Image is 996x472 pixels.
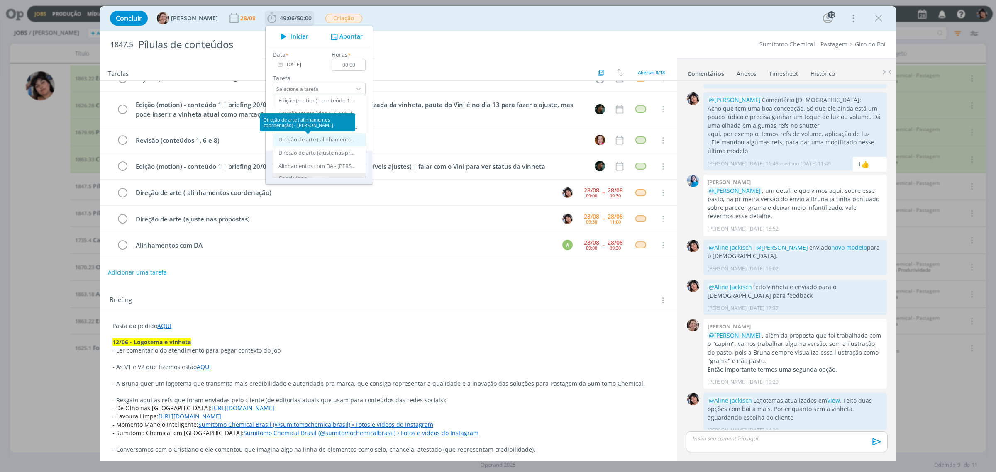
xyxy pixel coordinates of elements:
[260,113,355,131] div: Direção de arte ( alinhamentos coordenação) - [PERSON_NAME]
[561,186,574,199] button: E
[708,225,747,233] p: [PERSON_NAME]
[110,11,148,26] button: Concluir
[708,365,883,374] p: Então importante termos uma segunda opção.
[638,69,665,75] span: Abertas 8/18
[709,283,752,291] span: @Aline Jackisch
[135,34,559,55] div: Pílulas de conteúdos
[708,130,883,138] p: aqui, por exemplo, temos refs de volume, aplicação de luz
[748,304,779,312] span: [DATE] 17:37
[617,69,623,76] img: arrow-down-up.svg
[116,15,142,22] span: Concluir
[769,66,798,78] a: Timesheet
[584,240,599,246] div: 28/08
[608,187,623,193] div: 28/08
[708,378,747,386] p: [PERSON_NAME]
[197,363,211,371] a: AQUI
[608,214,623,219] div: 28/08
[593,103,606,115] button: K
[265,26,373,185] ul: 49:06/50:00
[265,12,314,25] button: 49:06/50:00
[273,59,325,71] input: Data
[748,378,779,386] span: [DATE] 10:20
[748,427,779,434] span: [DATE] 14:39
[858,160,861,168] div: 1
[132,161,587,172] div: Edição (motion) - conteúdo 1 | briefing 20/05 (colocar vinheta atualizada | possíveis ajustes) | ...
[112,404,212,412] span: - De Olho nas [GEOGRAPHIC_DATA]:
[586,193,597,198] div: 09:00
[748,160,779,168] span: [DATE] 11:43
[157,322,171,330] a: AQUI
[112,363,664,371] p: - As V1 e V2 que fizemos estão
[584,187,599,193] div: 28/08
[709,397,752,404] span: @Aline Jackisch
[278,163,357,170] div: Alinhamentos com DA - [PERSON_NAME]
[562,187,573,198] img: E
[827,397,840,404] a: View
[240,15,257,21] div: 28/08
[687,319,699,331] img: A
[708,265,747,272] p: [PERSON_NAME]
[329,32,363,41] button: Apontar
[861,159,869,169] div: Elisa Simon
[112,429,244,437] span: - Sumitomo Chemical em [GEOGRAPHIC_DATA]:
[709,243,752,251] span: @Aline Jackisch
[332,50,348,59] label: Horas
[810,66,835,78] a: Histórico
[708,323,751,330] b: [PERSON_NAME]
[828,11,835,18] div: 10
[708,187,883,221] p: , um detalhe que vimos aqui: sobre esse pasto, na primeira versão do envio a Bruna já tinha pontu...
[687,393,699,405] img: E
[278,97,357,104] div: Edição (motion) - conteúdo 1 | briefing 20/05 (colocar vinheta atualizada | possíveis ajustes) | ...
[855,40,886,48] a: Giro do Boi
[132,187,554,198] div: Direção de arte ( alinhamentos coordenação)
[708,138,883,155] p: - Ele mandou algumas refs, para dar uma modificado nesse último modelo
[708,243,883,260] p: enviado para o [DEMOGRAPHIC_DATA].
[602,190,605,195] span: --
[801,160,831,168] span: [DATE] 11:49
[297,14,312,22] span: 50:00
[273,74,366,83] label: Tarefa
[708,397,883,422] p: Logotemas atualizados em . Feito duas opções com boi a mais. Por enquanto sem a vinheta, aguardan...
[278,110,357,117] div: Revisão (conteúdos 1, 6 e 8) - [PERSON_NAME]
[708,427,747,434] p: [PERSON_NAME]
[112,396,664,404] p: - Resgato aqui as refs que foram enviadas pelo cliente (de editorias atuais que usam para conteúd...
[708,283,883,300] p: feito vinheta e enviado para o [DEMOGRAPHIC_DATA] para feedback
[687,240,699,252] img: E
[212,404,274,412] a: [URL][DOMAIN_NAME]
[295,14,297,22] span: /
[562,240,573,250] div: A
[112,338,191,346] strong: 12/06 - Logotema e vinheta
[132,135,587,146] div: Revisão (conteúdos 1, 6 e 8)
[595,135,605,145] img: B
[709,187,761,195] span: @[PERSON_NAME]
[276,31,309,42] button: Iniciar
[132,214,554,224] div: Direção de arte (ajuste nas propostas)
[132,240,554,251] div: Alinhamentos com DA
[593,134,606,146] button: B
[821,12,835,25] button: 10
[610,219,621,224] div: 11:00
[687,92,699,105] img: E
[595,161,605,171] img: K
[112,421,198,428] span: - Momento Manejo Inteligente:
[687,66,725,78] a: Comentários
[325,13,363,24] button: Criação
[561,212,574,225] button: E
[273,173,366,184] div: Concluídas
[291,34,308,39] span: Iniciar
[272,151,316,164] th: Realizado
[708,178,751,186] b: [PERSON_NAME]
[708,105,883,130] p: Acho que tem uma boa concepção. Só que ele ainda está um pouco lúdico e precisa ganhar um toque d...
[756,243,808,251] span: @[PERSON_NAME]
[708,331,883,365] p: , além da proposta que foi trabalhada com o "capim", vamos trabalhar alguma versão, sem a ilustra...
[709,96,761,104] span: @[PERSON_NAME]
[602,242,605,248] span: --
[108,68,129,78] span: Tarefas
[586,219,597,224] div: 09:30
[748,265,779,272] span: [DATE] 16:02
[110,295,132,306] span: Briefing
[112,380,664,388] p: - A Bruna quer um logotema que transmita mais credibilidade e autoridade pra marca, que consiga r...
[280,14,295,22] span: 49:06
[198,421,433,428] a: Sumitomo Chemical Brasil (@sumitomochemicalbrasil) • Fotos e vídeos do Instagram
[132,100,587,119] div: Edição (motion) - conteúdo 1 | briefing 20/05 | ainda não temos a versão atualizada da vinheta, p...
